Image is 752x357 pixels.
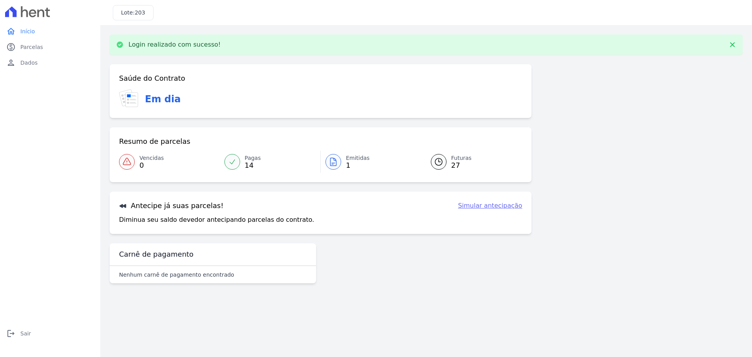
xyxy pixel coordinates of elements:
[6,27,16,36] i: home
[458,201,522,210] a: Simular antecipação
[346,154,370,162] span: Emitidas
[20,330,31,337] span: Sair
[451,162,472,169] span: 27
[139,162,164,169] span: 0
[119,201,224,210] h3: Antecipe já suas parcelas!
[3,55,97,71] a: personDados
[6,42,16,52] i: paid
[6,329,16,338] i: logout
[139,154,164,162] span: Vencidas
[119,271,234,279] p: Nenhum carnê de pagamento encontrado
[3,24,97,39] a: homeInício
[121,9,145,17] h3: Lote:
[119,151,220,173] a: Vencidas 0
[245,162,261,169] span: 14
[6,58,16,67] i: person
[119,137,190,146] h3: Resumo de parcelas
[119,215,314,225] p: Diminua seu saldo devedor antecipando parcelas do contrato.
[245,154,261,162] span: Pagas
[20,27,35,35] span: Início
[346,162,370,169] span: 1
[119,74,185,83] h3: Saúde do Contrato
[220,151,321,173] a: Pagas 14
[128,41,221,49] p: Login realizado com sucesso!
[3,326,97,341] a: logoutSair
[145,92,181,106] h3: Em dia
[135,9,145,16] span: 203
[3,39,97,55] a: paidParcelas
[321,151,421,173] a: Emitidas 1
[421,151,522,173] a: Futuras 27
[20,43,43,51] span: Parcelas
[119,250,193,259] h3: Carnê de pagamento
[20,59,38,67] span: Dados
[451,154,472,162] span: Futuras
